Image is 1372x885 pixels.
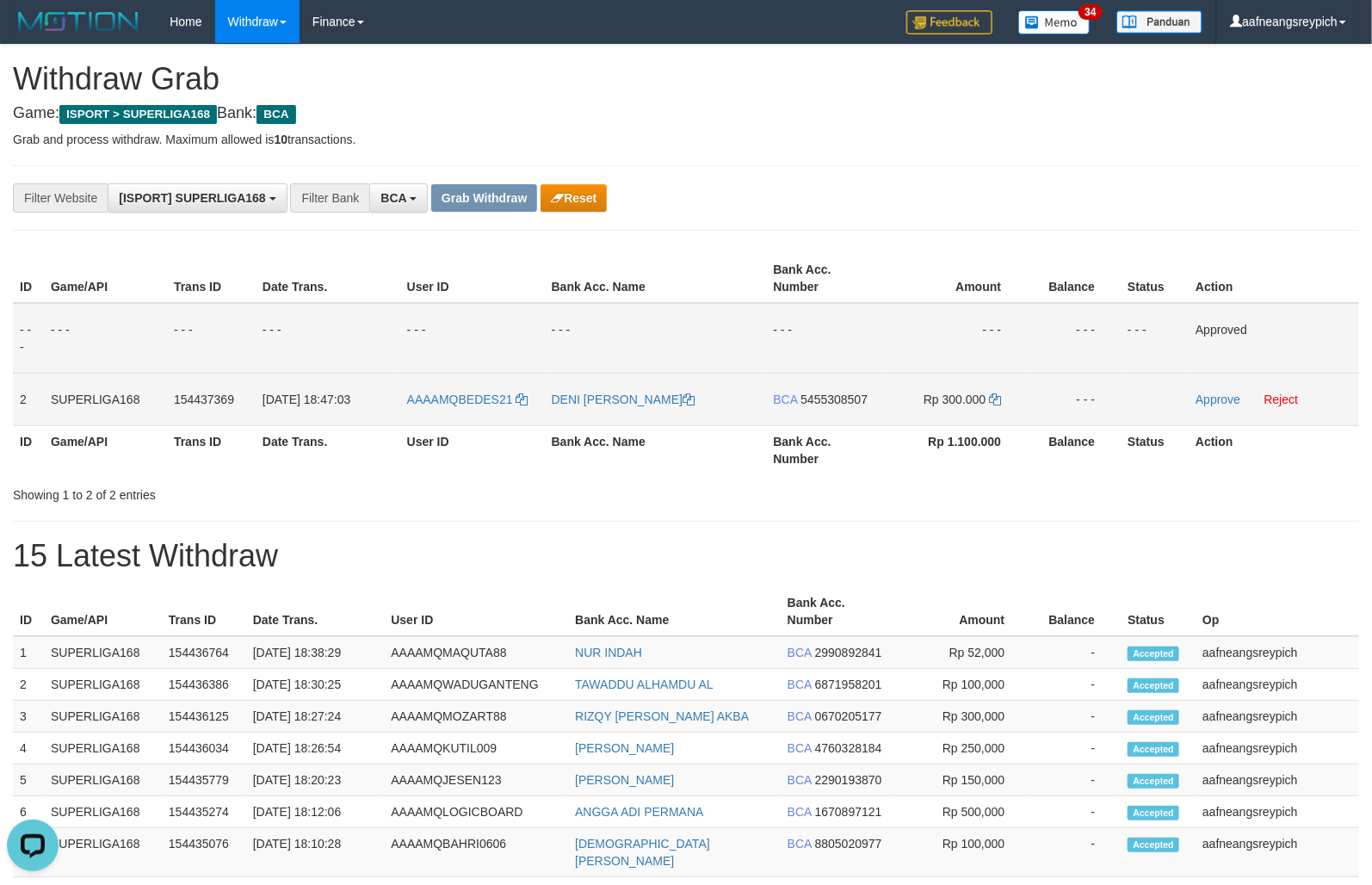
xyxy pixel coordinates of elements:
img: panduan.png [1116,10,1202,34]
td: - - - [400,303,545,374]
td: - - - [1027,303,1121,374]
span: Copy 4760328184 to clipboard [815,741,882,755]
span: BCA [773,393,797,406]
td: 1 [13,636,44,669]
td: AAAAMQBAHRI0606 [384,828,568,877]
td: - - - [44,303,167,374]
td: - [1030,764,1121,796]
th: User ID [400,425,545,474]
td: 154436386 [162,669,246,701]
td: - - - [545,303,767,374]
th: ID [13,254,44,303]
td: AAAAMQMOZART88 [384,701,568,733]
th: Bank Acc. Name [568,587,781,636]
span: Accepted [1128,678,1179,693]
td: AAAAMQLOGICBOARD [384,796,568,828]
button: Grab Withdraw [431,184,537,212]
span: Copy 0670205177 to clipboard [815,709,882,723]
span: BCA [788,678,812,691]
a: Approve [1196,393,1240,406]
td: - - - [256,303,400,374]
td: SUPERLIGA168 [44,828,162,877]
td: AAAAMQKUTIL009 [384,733,568,764]
th: Game/API [44,587,162,636]
td: - [1030,701,1121,733]
button: BCA [369,183,428,213]
th: User ID [384,587,568,636]
td: - [1030,636,1121,669]
td: - [1030,733,1121,764]
th: Action [1189,425,1359,474]
button: Reset [541,184,607,212]
th: Balance [1030,587,1121,636]
th: Balance [1027,254,1121,303]
span: BCA [788,805,812,819]
div: Filter Website [13,183,108,213]
th: Trans ID [162,587,246,636]
span: [DATE] 18:47:03 [263,393,350,406]
span: Copy 2290193870 to clipboard [815,773,882,787]
th: Status [1121,587,1196,636]
td: 2 [13,373,44,425]
span: BCA [256,105,295,124]
a: NUR INDAH [575,646,642,659]
span: BCA [788,837,812,851]
a: AAAAMQBEDES21 [407,393,528,406]
h1: Withdraw Grab [13,62,1359,96]
th: Game/API [44,254,167,303]
th: Status [1121,254,1189,303]
span: [ISPORT] SUPERLIGA168 [119,191,265,205]
th: Bank Acc. Number [781,587,895,636]
td: SUPERLIGA168 [44,764,162,796]
td: aafneangsreypich [1196,796,1359,828]
td: - - - [13,303,44,374]
td: 154435779 [162,764,246,796]
td: 154436034 [162,733,246,764]
th: Action [1189,254,1359,303]
a: DENI [PERSON_NAME] [552,393,695,406]
td: Rp 150,000 [895,764,1031,796]
span: Copy 8805020977 to clipboard [815,837,882,851]
td: [DATE] 18:27:24 [246,701,385,733]
div: Showing 1 to 2 of 2 entries [13,480,559,504]
td: SUPERLIGA168 [44,669,162,701]
div: Filter Bank [290,183,369,213]
th: Op [1196,587,1359,636]
td: SUPERLIGA168 [44,636,162,669]
td: - - - [766,303,885,374]
span: BCA [788,709,812,723]
td: 154435076 [162,828,246,877]
td: aafneangsreypich [1196,828,1359,877]
a: Copy 300000 to clipboard [989,393,1001,406]
a: [DEMOGRAPHIC_DATA][PERSON_NAME] [575,837,710,868]
img: Button%20Memo.svg [1018,10,1091,34]
td: aafneangsreypich [1196,733,1359,764]
strong: 10 [274,133,287,146]
p: Grab and process withdraw. Maximum allowed is transactions. [13,131,1359,148]
a: [PERSON_NAME] [575,741,674,755]
th: Date Trans. [256,254,400,303]
th: Trans ID [167,425,256,474]
td: aafneangsreypich [1196,764,1359,796]
td: [DATE] 18:30:25 [246,669,385,701]
td: AAAAMQWADUGANTENG [384,669,568,701]
td: 4 [13,733,44,764]
h1: 15 Latest Withdraw [13,539,1359,573]
a: Reject [1264,393,1299,406]
a: ANGGA ADI PERMANA [575,805,703,819]
h4: Game: Bank: [13,105,1359,122]
td: aafneangsreypich [1196,636,1359,669]
td: 154435274 [162,796,246,828]
span: AAAAMQBEDES21 [407,393,513,406]
th: Game/API [44,425,167,474]
img: Feedback.jpg [906,10,992,34]
td: AAAAMQMAQUTA88 [384,636,568,669]
button: [ISPORT] SUPERLIGA168 [108,183,287,213]
span: Copy 5455308507 to clipboard [800,393,868,406]
td: [DATE] 18:12:06 [246,796,385,828]
td: Rp 300,000 [895,701,1031,733]
td: - - - [885,303,1027,374]
span: Accepted [1128,742,1179,757]
td: 154436764 [162,636,246,669]
td: Rp 52,000 [895,636,1031,669]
